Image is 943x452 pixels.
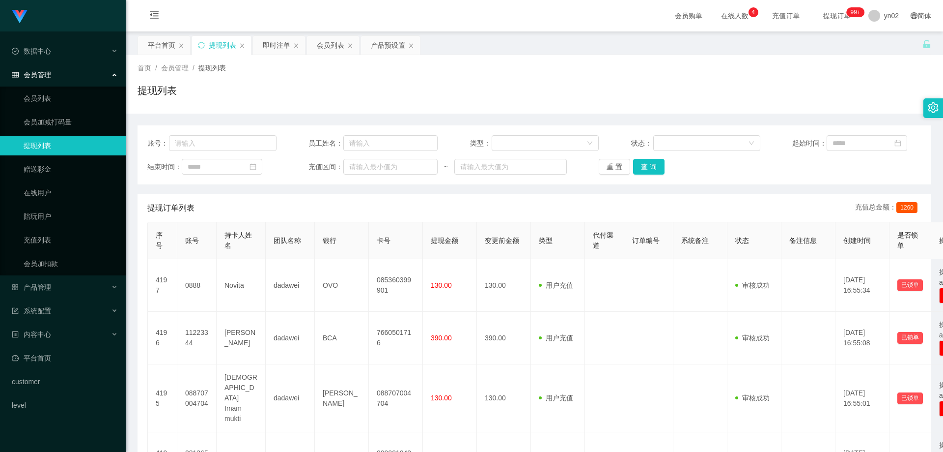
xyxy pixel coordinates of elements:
button: 重 置 [599,159,630,175]
td: 390.00 [477,312,531,364]
span: 130.00 [431,281,452,289]
span: 1260 [896,202,917,213]
span: 状态 [735,237,749,244]
i: 图标: down [587,140,593,147]
td: 11223344 [177,312,217,364]
span: 银行 [323,237,336,244]
div: 会员列表 [317,36,344,55]
span: 账号： [147,138,169,149]
td: [PERSON_NAME] [315,364,369,432]
a: 图标: dashboard平台首页 [12,348,118,368]
td: 4195 [148,364,177,432]
span: 员工姓名： [308,138,343,149]
a: 赠送彩金 [24,159,118,179]
button: 已锁单 [897,392,923,404]
span: 在线人数 [716,12,753,19]
span: 变更前金额 [485,237,519,244]
i: 图标: unlock [922,40,931,49]
i: 图标: table [12,71,19,78]
span: 系统配置 [12,307,51,315]
i: 图标: close [347,43,353,49]
i: 图标: close [408,43,414,49]
span: 首页 [138,64,151,72]
span: 数据中心 [12,47,51,55]
td: 4196 [148,312,177,364]
div: 提现列表 [209,36,236,55]
td: 088707004704 [177,364,217,432]
td: 7660501716 [369,312,423,364]
i: 图标: form [12,307,19,314]
a: 会员列表 [24,89,118,108]
span: 起始时间： [792,138,827,149]
td: 4197 [148,259,177,312]
span: 类型： [470,138,492,149]
div: 即时注单 [263,36,290,55]
span: 系统备注 [681,237,709,244]
span: 内容中心 [12,331,51,338]
input: 请输入最小值为 [343,159,438,175]
td: dadawei [266,364,315,432]
td: 085360399901 [369,259,423,312]
span: 充值区间： [308,162,343,172]
div: 产品预设置 [371,36,405,55]
a: 提现列表 [24,136,118,155]
span: 代付渠道 [593,231,613,249]
td: [PERSON_NAME] [217,312,266,364]
i: 图标: sync [198,42,205,49]
span: 提现列表 [198,64,226,72]
span: 提现订单 [818,12,856,19]
td: [DATE] 16:55:08 [835,312,889,364]
sup: 265 [846,7,864,17]
input: 请输入最大值为 [454,159,566,175]
a: 会员加扣款 [24,254,118,273]
i: 图标: setting [928,102,939,113]
span: 卡号 [377,237,390,244]
td: 088707004704 [369,364,423,432]
td: [DATE] 16:55:01 [835,364,889,432]
i: 图标: calendar [894,140,901,147]
i: 图标: close [293,43,299,49]
span: 结束时间： [147,162,182,172]
i: 图标: down [749,140,754,147]
sup: 4 [749,7,758,17]
input: 请输入 [343,135,438,151]
h1: 提现列表 [138,83,177,98]
span: 序号 [156,231,163,249]
span: 审核成功 [735,281,770,289]
span: 提现金额 [431,237,458,244]
span: 创建时间 [843,237,871,244]
a: 陪玩用户 [24,207,118,226]
a: 会员加减打码量 [24,112,118,132]
span: / [155,64,157,72]
span: 审核成功 [735,394,770,402]
i: 图标: calendar [250,163,256,170]
span: 用户充值 [539,281,573,289]
div: 充值总金额： [855,202,921,214]
span: ~ [438,162,454,172]
span: 备注信息 [789,237,817,244]
span: 类型 [539,237,553,244]
i: 图标: menu-fold [138,0,171,32]
td: dadawei [266,259,315,312]
button: 查 询 [633,159,665,175]
button: 已锁单 [897,332,923,344]
td: 130.00 [477,364,531,432]
a: 在线用户 [24,183,118,203]
span: 状态： [631,138,653,149]
span: 订单编号 [632,237,660,244]
td: [DEMOGRAPHIC_DATA] Imam mukti [217,364,266,432]
i: 图标: check-circle-o [12,48,19,55]
span: 持卡人姓名 [224,231,252,249]
td: dadawei [266,312,315,364]
img: logo.9652507e.png [12,10,28,24]
td: Novita [217,259,266,312]
div: 平台首页 [148,36,175,55]
span: 会员管理 [12,71,51,79]
td: BCA [315,312,369,364]
span: 充值订单 [767,12,804,19]
input: 请输入 [169,135,277,151]
i: 图标: close [178,43,184,49]
span: 产品管理 [12,283,51,291]
td: 130.00 [477,259,531,312]
span: 390.00 [431,334,452,342]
